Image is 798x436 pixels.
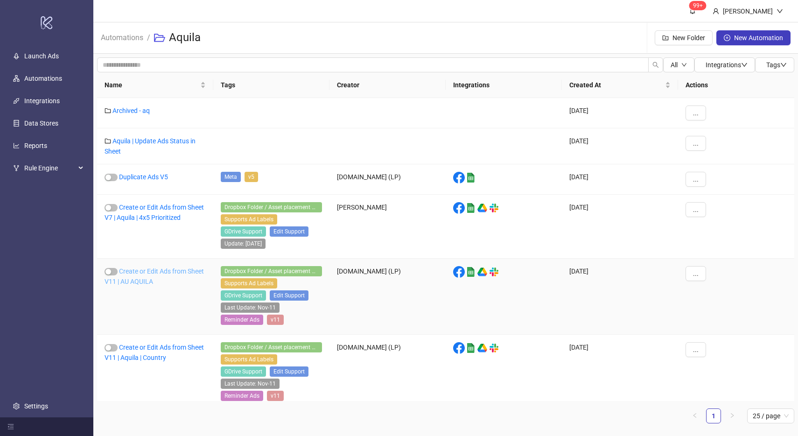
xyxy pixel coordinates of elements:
[169,30,201,45] h3: Aquila
[24,97,60,105] a: Integrations
[213,72,329,98] th: Tags
[119,173,168,181] a: Duplicate Ads V5
[24,142,47,149] a: Reports
[562,335,678,411] div: [DATE]
[662,35,669,41] span: folder-add
[686,172,706,187] button: ...
[686,266,706,281] button: ...
[671,61,678,69] span: All
[686,342,706,357] button: ...
[686,202,706,217] button: ...
[663,57,694,72] button: Alldown
[329,335,446,411] div: [DOMAIN_NAME] (LP)
[24,402,48,410] a: Settings
[652,62,659,68] span: search
[105,344,204,361] a: Create or Edit Ads from Sheet V11 | Aquila | Country
[147,23,150,53] li: /
[747,408,794,423] div: Page Size
[777,8,783,14] span: down
[267,391,284,401] span: v11
[693,140,699,147] span: ...
[719,6,777,16] div: [PERSON_NAME]
[221,202,322,212] span: Dropbox Folder / Asset placement detection
[221,302,280,313] span: Last Update: Nov-11
[329,72,446,98] th: Creator
[562,259,678,335] div: [DATE]
[221,172,241,182] span: Meta
[716,30,791,45] button: New Automation
[105,107,111,114] span: folder
[734,34,783,42] span: New Automation
[24,75,62,82] a: Automations
[99,32,145,42] a: Automations
[105,80,198,90] span: Name
[687,408,702,423] li: Previous Page
[678,72,794,98] th: Actions
[221,315,263,325] span: Reminder Ads
[693,270,699,277] span: ...
[686,136,706,151] button: ...
[693,346,699,353] span: ...
[694,57,755,72] button: Integrationsdown
[267,315,284,325] span: v11
[221,266,322,276] span: Dropbox Folder / Asset placement detection
[329,195,446,259] div: [PERSON_NAME]
[7,423,14,430] span: menu-fold
[105,138,111,144] span: folder
[686,105,706,120] button: ...
[724,35,730,41] span: plus-circle
[693,176,699,183] span: ...
[245,172,258,182] span: v5
[687,408,702,423] button: left
[562,128,678,164] div: [DATE]
[105,267,204,285] a: Create or Edit Ads from Sheet V11 | AU AQUILA
[329,164,446,195] div: [DOMAIN_NAME] (LP)
[329,259,446,335] div: [DOMAIN_NAME] (LP)
[725,408,740,423] li: Next Page
[562,195,678,259] div: [DATE]
[706,408,721,423] li: 1
[755,57,794,72] button: Tagsdown
[707,409,721,423] a: 1
[105,137,196,155] a: Aquila | Update Ads Status in Sheet
[270,366,308,377] span: Edit Support
[713,8,719,14] span: user
[562,164,678,195] div: [DATE]
[693,206,699,213] span: ...
[221,354,277,365] span: Supports Ad Labels
[13,165,20,171] span: fork
[655,30,713,45] button: New Folder
[221,278,277,288] span: Supports Ad Labels
[689,1,707,10] sup: 1608
[446,72,562,98] th: Integrations
[221,290,266,301] span: GDrive Support
[692,413,698,418] span: left
[562,98,678,128] div: [DATE]
[221,342,322,352] span: Dropbox Folder / Asset placement detection
[112,107,150,114] a: Archived - aq
[672,34,705,42] span: New Folder
[729,413,735,418] span: right
[97,72,213,98] th: Name
[221,391,263,401] span: Reminder Ads
[766,61,787,69] span: Tags
[221,379,280,389] span: Last Update: Nov-11
[221,239,266,249] span: Update: 21-10-2024
[569,80,663,90] span: Created At
[105,204,204,221] a: Create or Edit Ads from Sheet V7 | Aquila | 4x5 Prioritized
[270,226,308,237] span: Edit Support
[221,366,266,377] span: GDrive Support
[689,7,696,14] span: bell
[562,72,678,98] th: Created At
[706,61,748,69] span: Integrations
[681,62,687,68] span: down
[154,32,165,43] span: folder-open
[24,120,58,127] a: Data Stores
[780,62,787,68] span: down
[221,226,266,237] span: GDrive Support
[221,214,277,225] span: Supports Ad Labels
[693,109,699,117] span: ...
[741,62,748,68] span: down
[753,409,789,423] span: 25 / page
[24,52,59,60] a: Launch Ads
